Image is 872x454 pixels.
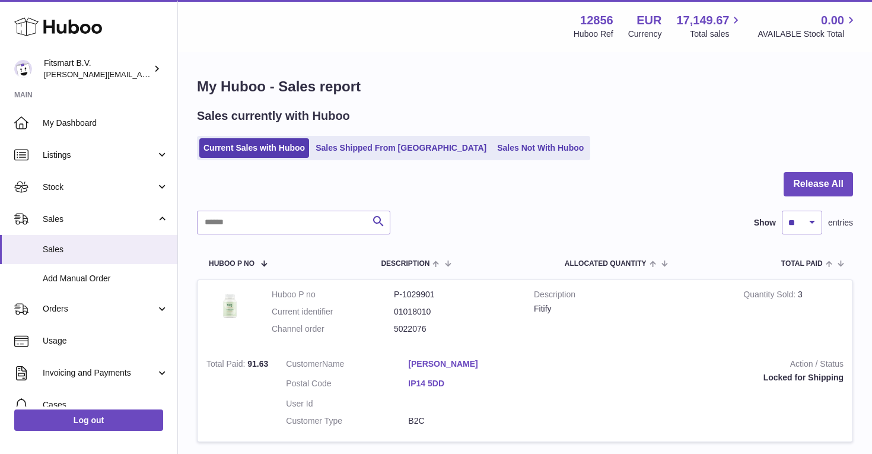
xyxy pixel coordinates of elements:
[43,150,156,161] span: Listings
[43,367,156,379] span: Invoicing and Payments
[580,12,613,28] strong: 12856
[43,244,168,255] span: Sales
[286,378,408,392] dt: Postal Code
[676,12,743,40] a: 17,149.67 Total sales
[43,118,168,129] span: My Dashboard
[286,398,408,409] dt: User Id
[311,138,491,158] a: Sales Shipped From [GEOGRAPHIC_DATA]
[43,303,156,315] span: Orders
[574,28,613,40] div: Huboo Ref
[758,28,858,40] span: AVAILABLE Stock Total
[548,358,844,373] strong: Action / Status
[743,290,798,302] strong: Quantity Sold
[758,12,858,40] a: 0.00 AVAILABLE Stock Total
[394,289,516,300] dd: P-1029901
[534,289,725,303] strong: Description
[199,138,309,158] a: Current Sales with Huboo
[784,172,853,196] button: Release All
[197,77,853,96] h1: My Huboo - Sales report
[548,372,844,383] div: Locked for Shipping
[754,217,776,228] label: Show
[637,12,661,28] strong: EUR
[44,69,238,79] span: [PERSON_NAME][EMAIL_ADDRESS][DOMAIN_NAME]
[408,415,530,427] dd: B2C
[493,138,588,158] a: Sales Not With Huboo
[43,182,156,193] span: Stock
[381,260,429,268] span: Description
[821,12,844,28] span: 0.00
[828,217,853,228] span: entries
[286,359,322,369] span: Customer
[43,399,168,411] span: Cases
[14,60,32,78] img: jonathan@leaderoo.com
[534,303,725,315] div: Fitify
[43,335,168,347] span: Usage
[272,323,394,335] dt: Channel order
[206,289,254,323] img: 128561739542540.png
[408,378,530,389] a: IP14 5DD
[394,323,516,335] dd: 5022076
[286,358,408,373] dt: Name
[272,289,394,300] dt: Huboo P no
[408,358,530,370] a: [PERSON_NAME]
[565,260,647,268] span: ALLOCATED Quantity
[628,28,662,40] div: Currency
[676,12,729,28] span: 17,149.67
[209,260,254,268] span: Huboo P no
[781,260,823,268] span: Total paid
[247,359,268,369] span: 91.63
[44,58,151,80] div: Fitsmart B.V.
[197,108,350,124] h2: Sales currently with Huboo
[43,214,156,225] span: Sales
[14,409,163,431] a: Log out
[690,28,743,40] span: Total sales
[206,359,247,372] strong: Total Paid
[734,280,852,350] td: 3
[286,415,408,427] dt: Customer Type
[272,306,394,318] dt: Current identifier
[43,273,168,284] span: Add Manual Order
[394,306,516,318] dd: 01018010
